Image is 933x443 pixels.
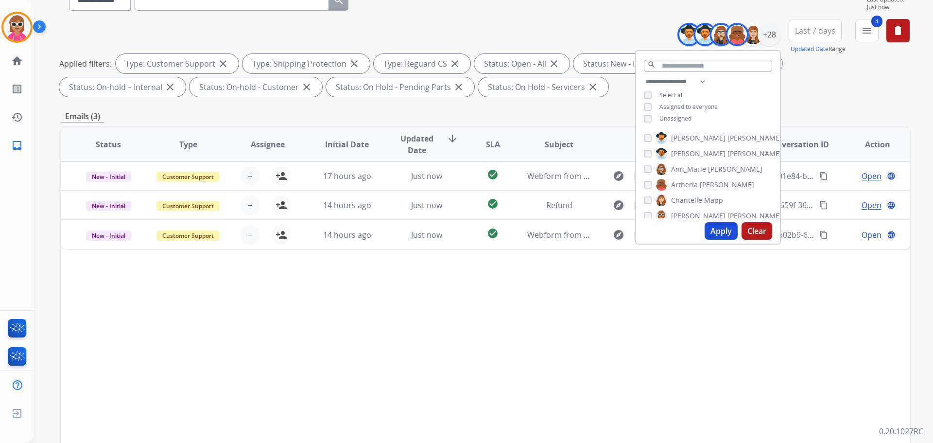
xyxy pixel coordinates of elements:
[862,199,881,211] span: Open
[348,58,360,70] mat-icon: close
[727,133,782,143] span: [PERSON_NAME]
[301,81,312,93] mat-icon: close
[867,3,910,11] span: Just now
[671,164,706,174] span: Ann_Marie
[487,228,499,239] mat-icon: check_circle
[587,81,599,93] mat-icon: close
[86,230,131,241] span: New - Initial
[374,54,470,73] div: Type: Reguard CS
[704,195,723,205] span: Mapp
[447,133,458,144] mat-icon: arrow_downward
[487,198,499,210] mat-icon: check_circle
[862,229,881,241] span: Open
[871,16,882,27] span: 4
[795,29,835,33] span: Last 7 days
[59,77,186,97] div: Status: On-hold – Internal
[671,211,726,221] span: [PERSON_NAME]
[887,172,896,180] mat-icon: language
[190,77,322,97] div: Status: On-hold - Customer
[156,201,220,211] span: Customer Support
[830,127,910,161] th: Action
[819,230,828,239] mat-icon: content_copy
[659,114,691,123] span: Unassigned
[276,229,287,241] mat-icon: person_add
[323,171,371,181] span: 17 hours ago
[395,133,439,156] span: Updated Date
[276,199,287,211] mat-icon: person_add
[323,200,371,211] span: 14 hours ago
[671,195,702,205] span: Chantelle
[659,91,684,99] span: Select all
[11,55,23,67] mat-icon: home
[411,230,442,240] span: Just now
[61,110,104,123] p: Emails (3)
[634,199,734,211] span: [EMAIL_ADDRESS][DOMAIN_NAME]
[411,171,442,181] span: Just now
[325,139,369,150] span: Initial Date
[708,164,762,174] span: [PERSON_NAME]
[634,170,734,182] span: [EMAIL_ADDRESS][DOMAIN_NAME]
[11,83,23,95] mat-icon: list_alt
[758,23,781,46] div: +28
[742,222,772,240] button: Clear
[241,195,260,215] button: +
[862,170,881,182] span: Open
[659,103,718,111] span: Assigned to everyone
[453,81,465,93] mat-icon: close
[887,230,896,239] mat-icon: language
[700,180,754,190] span: [PERSON_NAME]
[545,139,573,150] span: Subject
[819,172,828,180] mat-icon: content_copy
[613,229,624,241] mat-icon: explore
[613,170,624,182] mat-icon: explore
[671,149,726,159] span: [PERSON_NAME]
[647,60,656,69] mat-icon: search
[486,139,500,150] span: SLA
[791,45,829,53] button: Updated Date
[767,139,829,150] span: Conversation ID
[96,139,121,150] span: Status
[276,170,287,182] mat-icon: person_add
[879,425,923,437] p: 0.20.1027RC
[156,230,220,241] span: Customer Support
[887,201,896,210] mat-icon: language
[634,229,734,241] span: [EMAIL_ADDRESS][DOMAIN_NAME]
[156,172,220,182] span: Customer Support
[242,54,370,73] div: Type: Shipping Protection
[217,58,229,70] mat-icon: close
[248,199,252,211] span: +
[179,139,197,150] span: Type
[164,81,176,93] mat-icon: close
[892,25,904,36] mat-icon: delete
[116,54,239,73] div: Type: Customer Support
[855,19,879,42] button: 4
[86,172,131,182] span: New - Initial
[326,77,474,97] div: Status: On Hold - Pending Parts
[449,58,461,70] mat-icon: close
[248,229,252,241] span: +
[671,180,698,190] span: Artheria
[11,140,23,151] mat-icon: inbox
[861,25,873,36] mat-icon: menu
[573,54,676,73] div: Status: New - Initial
[527,230,747,240] span: Webform from [EMAIL_ADDRESS][DOMAIN_NAME] on [DATE]
[251,139,285,150] span: Assignee
[791,45,846,53] span: Range
[86,201,131,211] span: New - Initial
[474,54,570,73] div: Status: Open - All
[789,19,842,42] button: Last 7 days
[546,200,572,211] span: Refund
[478,77,608,97] div: Status: On Hold - Servicers
[3,14,31,41] img: avatar
[241,166,260,186] button: +
[323,230,371,240] span: 14 hours ago
[819,201,828,210] mat-icon: content_copy
[59,58,112,70] p: Applied filters:
[248,170,252,182] span: +
[548,58,560,70] mat-icon: close
[241,225,260,245] button: +
[705,222,738,240] button: Apply
[671,133,726,143] span: [PERSON_NAME]
[11,111,23,123] mat-icon: history
[613,199,624,211] mat-icon: explore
